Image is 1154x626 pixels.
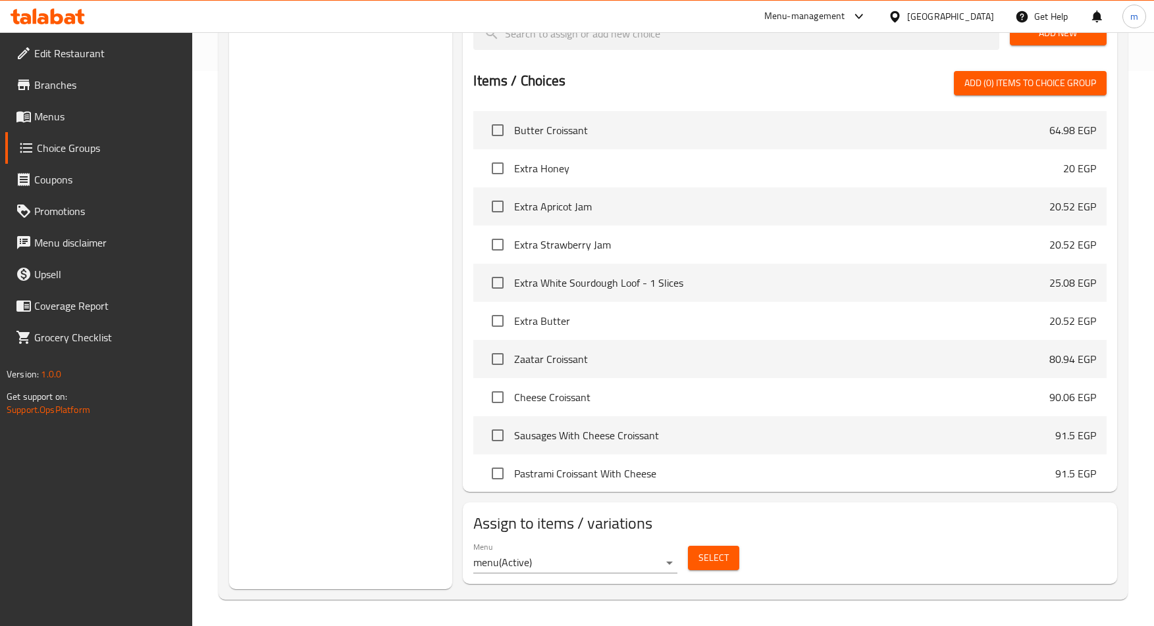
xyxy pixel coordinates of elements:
[514,313,1049,329] span: Extra Butter
[473,71,565,91] h2: Items / Choices
[514,122,1049,138] span: Butter Croissant
[473,543,492,551] label: Menu
[34,298,182,314] span: Coverage Report
[34,235,182,251] span: Menu disclaimer
[7,388,67,405] span: Get support on:
[34,108,182,124] span: Menus
[514,389,1049,405] span: Cheese Croissant
[514,351,1049,367] span: Zaatar Croissant
[1049,275,1096,291] p: 25.08 EGP
[1049,351,1096,367] p: 80.94 EGP
[1049,237,1096,253] p: 20.52 EGP
[688,546,739,570] button: Select
[514,466,1055,481] span: Pastrami Croissant With Cheese
[1049,199,1096,214] p: 20.52 EGP
[5,101,193,132] a: Menus
[484,460,511,487] span: Select choice
[5,195,193,227] a: Promotions
[37,140,182,156] span: Choice Groups
[34,45,182,61] span: Edit Restaurant
[484,421,511,449] span: Select choice
[514,427,1055,443] span: Sausages With Cheese Croissant
[1063,160,1096,176] p: 20 EGP
[484,155,511,182] span: Select choice
[484,231,511,258] span: Select choice
[484,345,511,373] span: Select choice
[764,9,845,24] div: Menu-management
[473,16,999,50] input: search
[1010,21,1107,45] button: Add New
[34,329,182,345] span: Grocery Checklist
[34,203,182,219] span: Promotions
[7,401,90,418] a: Support.OpsPlatform
[514,160,1063,176] span: Extra Honey
[1130,9,1138,24] span: m
[1049,389,1096,405] p: 90.06 EGP
[514,199,1049,214] span: Extra Apricot Jam
[41,366,61,383] span: 1.0.0
[34,172,182,187] span: Coupons
[5,164,193,195] a: Coupons
[7,366,39,383] span: Version:
[907,9,994,24] div: [GEOGRAPHIC_DATA]
[514,275,1049,291] span: Extra White Sourdough Loof - 1 Slices
[473,552,677,573] div: menu(Active)
[484,116,511,144] span: Select choice
[964,75,1096,91] span: Add (0) items to choice group
[5,258,193,290] a: Upsell
[484,193,511,220] span: Select choice
[1049,122,1096,138] p: 64.98 EGP
[5,290,193,322] a: Coverage Report
[34,266,182,282] span: Upsell
[514,237,1049,253] span: Extra Strawberry Jam
[698,550,729,566] span: Select
[1020,25,1096,41] span: Add New
[34,77,182,93] span: Branches
[1055,427,1096,443] p: 91.5 EGP
[5,322,193,353] a: Grocery Checklist
[954,71,1107,95] button: Add (0) items to choice group
[5,132,193,164] a: Choice Groups
[484,307,511,335] span: Select choice
[1055,466,1096,481] p: 91.5 EGP
[5,227,193,258] a: Menu disclaimer
[484,269,511,297] span: Select choice
[5,69,193,101] a: Branches
[484,383,511,411] span: Select choice
[1049,313,1096,329] p: 20.52 EGP
[473,513,1107,534] h2: Assign to items / variations
[5,37,193,69] a: Edit Restaurant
